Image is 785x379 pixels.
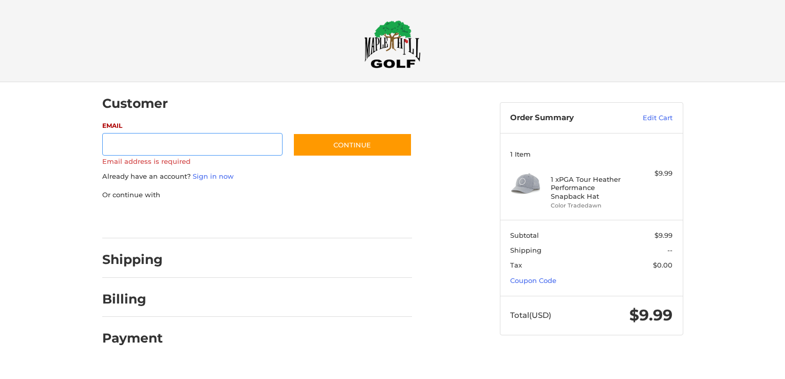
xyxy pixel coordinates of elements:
span: -- [667,246,672,254]
h4: 1 x PGA Tour Heather Performance Snapback Hat [551,175,629,200]
iframe: PayPal-venmo [273,210,350,229]
h2: Payment [102,330,163,346]
a: Edit Cart [621,113,672,123]
a: Sign in now [193,172,234,180]
h2: Customer [102,96,168,111]
a: Coupon Code [510,276,556,285]
h3: 1 Item [510,150,672,158]
iframe: PayPal-paylater [186,210,263,229]
p: Or continue with [102,190,412,200]
span: Shipping [510,246,541,254]
p: Already have an account? [102,172,412,182]
li: Color Tradedawn [551,201,629,210]
label: Email address is required [102,157,283,165]
label: Email [102,121,283,130]
img: Maple Hill Golf [364,20,421,68]
span: $9.99 [655,231,672,239]
span: $0.00 [653,261,672,269]
span: Total (USD) [510,310,551,320]
span: $9.99 [629,306,672,325]
button: Continue [293,133,412,157]
h2: Shipping [102,252,163,268]
span: Subtotal [510,231,539,239]
div: $9.99 [632,168,672,179]
h2: Billing [102,291,162,307]
h3: Order Summary [510,113,621,123]
span: Tax [510,261,522,269]
iframe: PayPal-paypal [99,210,176,229]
